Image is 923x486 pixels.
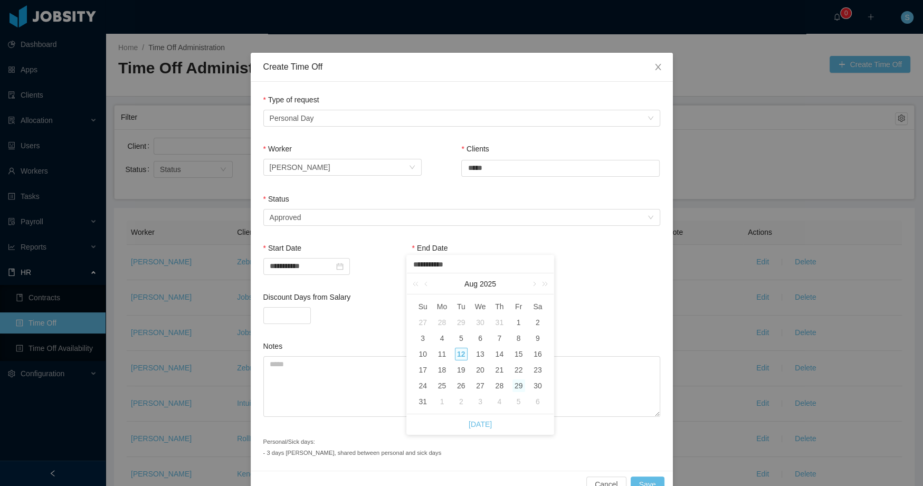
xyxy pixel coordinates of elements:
td: August 2, 2025 [528,315,547,330]
td: August 25, 2025 [432,378,451,394]
div: 21 [493,364,506,376]
div: Carlos Pupo [270,159,330,175]
label: Notes [263,342,283,350]
div: 29 [512,379,525,392]
td: August 28, 2025 [490,378,509,394]
textarea: Notes [263,356,660,417]
label: Status [263,195,289,203]
div: 27 [416,316,429,329]
span: Tu [452,302,471,311]
span: Mo [432,302,451,311]
div: 10 [416,348,429,360]
td: September 5, 2025 [509,394,528,409]
div: 22 [512,364,525,376]
td: August 14, 2025 [490,346,509,362]
div: 18 [435,364,448,376]
label: Discount Days from Salary [263,293,351,301]
a: 2025 [479,273,497,294]
div: 6 [531,395,544,408]
td: August 18, 2025 [432,362,451,378]
a: Next month (PageDown) [529,273,538,294]
div: Personal Day [270,110,314,126]
div: 5 [455,332,468,345]
td: August 23, 2025 [528,362,547,378]
div: 17 [416,364,429,376]
span: We [471,302,490,311]
a: [DATE] [469,414,492,434]
div: 19 [455,364,468,376]
td: September 6, 2025 [528,394,547,409]
div: 4 [435,332,448,345]
div: 29 [455,316,468,329]
td: August 27, 2025 [471,378,490,394]
td: September 1, 2025 [432,394,451,409]
td: September 4, 2025 [490,394,509,409]
a: Last year (Control + left) [411,273,424,294]
td: August 26, 2025 [452,378,471,394]
div: 1 [512,316,525,329]
div: 31 [416,395,429,408]
div: 14 [493,348,506,360]
span: Sa [528,302,547,311]
div: 28 [435,316,448,329]
th: Wed [471,299,490,315]
td: July 30, 2025 [471,315,490,330]
td: August 29, 2025 [509,378,528,394]
th: Sun [413,299,432,315]
div: 27 [474,379,487,392]
td: September 3, 2025 [471,394,490,409]
div: 3 [416,332,429,345]
td: August 24, 2025 [413,378,432,394]
div: 5 [512,395,525,408]
label: Start Date [263,244,301,252]
td: August 5, 2025 [452,330,471,346]
span: Su [413,302,432,311]
div: 2 [455,395,468,408]
td: August 12, 2025 [452,346,471,362]
div: 1 [435,395,448,408]
i: icon: calendar [336,263,344,270]
td: August 1, 2025 [509,315,528,330]
label: Worker [263,145,292,153]
td: July 31, 2025 [490,315,509,330]
div: 16 [531,348,544,360]
div: 26 [455,379,468,392]
th: Fri [509,299,528,315]
a: Next year (Control + right) [536,273,550,294]
div: 9 [531,332,544,345]
td: August 9, 2025 [528,330,547,346]
div: 28 [493,379,506,392]
div: 15 [512,348,525,360]
div: 6 [474,332,487,345]
div: 8 [512,332,525,345]
td: July 27, 2025 [413,315,432,330]
div: 12 [455,348,468,360]
td: August 31, 2025 [413,394,432,409]
label: End Date [412,244,448,252]
td: August 17, 2025 [413,362,432,378]
div: 11 [435,348,448,360]
div: 20 [474,364,487,376]
td: August 15, 2025 [509,346,528,362]
div: 13 [474,348,487,360]
td: August 16, 2025 [528,346,547,362]
div: 4 [493,395,506,408]
div: 25 [435,379,448,392]
td: August 11, 2025 [432,346,451,362]
td: August 22, 2025 [509,362,528,378]
th: Tue [452,299,471,315]
a: Previous month (PageUp) [422,273,432,294]
div: 30 [531,379,544,392]
td: August 20, 2025 [471,362,490,378]
span: Fr [509,302,528,311]
div: 2 [531,316,544,329]
div: 7 [493,332,506,345]
small: Personal/Sick days: - 3 days [PERSON_NAME], shared between personal and sick days [263,439,442,456]
div: 24 [416,379,429,392]
input: Discount Days from Salary [264,308,310,323]
a: Aug [463,273,479,294]
td: August 6, 2025 [471,330,490,346]
div: 30 [474,316,487,329]
td: August 13, 2025 [471,346,490,362]
td: August 19, 2025 [452,362,471,378]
